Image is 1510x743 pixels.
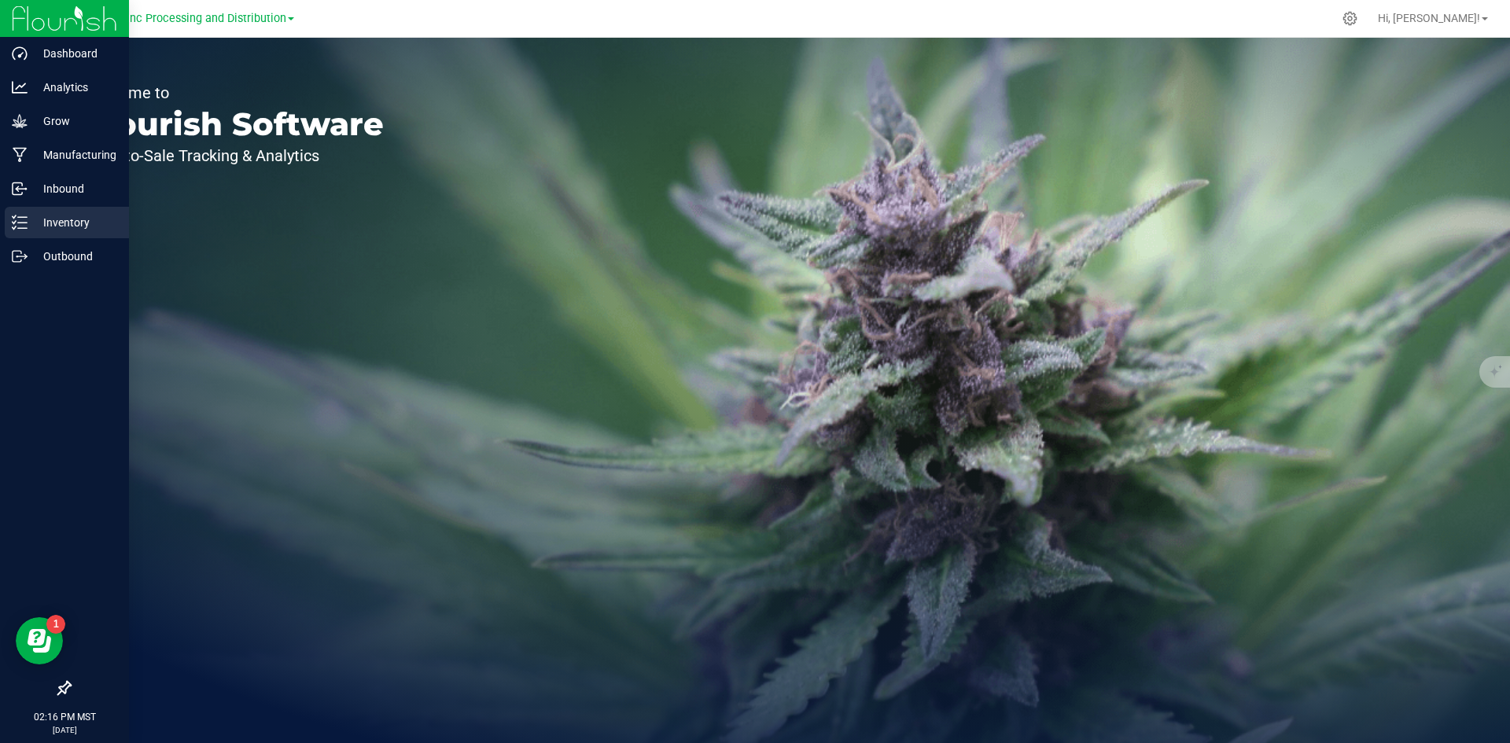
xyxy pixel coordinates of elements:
[7,724,122,736] p: [DATE]
[12,215,28,230] inline-svg: Inventory
[28,112,122,131] p: Grow
[12,248,28,264] inline-svg: Outbound
[12,147,28,163] inline-svg: Manufacturing
[16,617,63,664] iframe: Resource center
[85,148,384,164] p: Seed-to-Sale Tracking & Analytics
[28,213,122,232] p: Inventory
[46,615,65,634] iframe: Resource center unread badge
[1378,12,1480,24] span: Hi, [PERSON_NAME]!
[12,46,28,61] inline-svg: Dashboard
[28,44,122,63] p: Dashboard
[85,109,384,140] p: Flourish Software
[28,145,122,164] p: Manufacturing
[28,78,122,97] p: Analytics
[12,79,28,95] inline-svg: Analytics
[28,179,122,198] p: Inbound
[12,113,28,129] inline-svg: Grow
[28,247,122,266] p: Outbound
[7,710,122,724] p: 02:16 PM MST
[46,12,286,25] span: Globe Farmacy Inc Processing and Distribution
[85,85,384,101] p: Welcome to
[1340,11,1360,26] div: Manage settings
[12,181,28,197] inline-svg: Inbound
